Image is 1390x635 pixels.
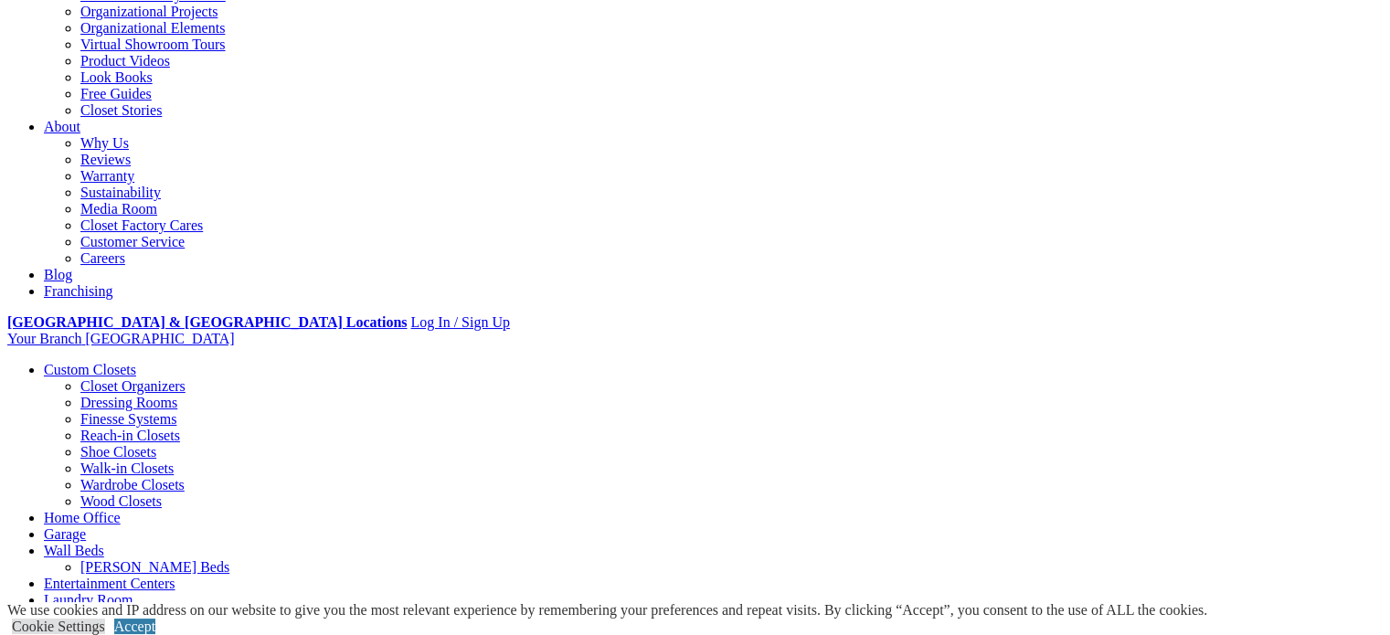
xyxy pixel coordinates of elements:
[44,510,121,525] a: Home Office
[80,250,125,266] a: Careers
[44,526,86,542] a: Garage
[80,477,185,492] a: Wardrobe Closets
[80,411,176,427] a: Finesse Systems
[80,20,225,36] a: Organizational Elements
[12,619,105,634] a: Cookie Settings
[44,362,136,377] a: Custom Closets
[114,619,155,634] a: Accept
[80,37,226,52] a: Virtual Showroom Tours
[7,314,407,330] a: [GEOGRAPHIC_DATA] & [GEOGRAPHIC_DATA] Locations
[80,460,174,476] a: Walk-in Closets
[44,283,113,299] a: Franchising
[7,331,81,346] span: Your Branch
[44,543,104,558] a: Wall Beds
[410,314,509,330] a: Log In / Sign Up
[44,576,175,591] a: Entertainment Centers
[7,331,235,346] a: Your Branch [GEOGRAPHIC_DATA]
[80,444,156,460] a: Shoe Closets
[80,234,185,249] a: Customer Service
[80,378,186,394] a: Closet Organizers
[80,493,162,509] a: Wood Closets
[80,53,170,69] a: Product Videos
[80,135,129,151] a: Why Us
[80,86,152,101] a: Free Guides
[80,559,229,575] a: [PERSON_NAME] Beds
[80,217,203,233] a: Closet Factory Cares
[44,592,133,608] a: Laundry Room
[44,119,80,134] a: About
[85,331,234,346] span: [GEOGRAPHIC_DATA]
[80,428,180,443] a: Reach-in Closets
[80,69,153,85] a: Look Books
[80,152,131,167] a: Reviews
[80,102,162,118] a: Closet Stories
[80,201,157,217] a: Media Room
[80,395,177,410] a: Dressing Rooms
[7,602,1207,619] div: We use cookies and IP address on our website to give you the most relevant experience by remember...
[80,4,218,19] a: Organizational Projects
[80,185,161,200] a: Sustainability
[44,267,72,282] a: Blog
[80,168,134,184] a: Warranty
